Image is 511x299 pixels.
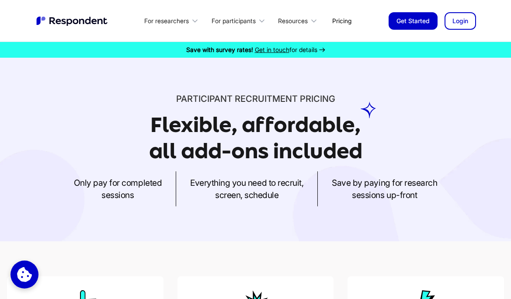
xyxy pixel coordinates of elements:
div: Resources [278,17,308,25]
a: Get Started [389,12,438,30]
div: For researchers [144,17,189,25]
span: Participant recruitment [176,94,298,104]
span: PRICING [300,94,335,104]
div: Resources [273,10,325,31]
div: For participants [212,17,256,25]
p: Save by paying for research sessions up-front [332,177,437,201]
div: For participants [206,10,273,31]
a: Pricing [325,10,358,31]
p: Everything you need to recruit, screen, schedule [190,177,303,201]
h1: Flexible, affordable, all add-ons included [149,113,362,163]
span: Get in touch [255,46,289,53]
div: for details [186,45,317,54]
a: home [35,15,110,27]
a: Login [445,12,476,30]
strong: Save with survey rates! [186,46,253,53]
img: Untitled UI logotext [35,15,110,27]
div: For researchers [139,10,206,31]
p: Only pay for completed sessions [74,177,162,201]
